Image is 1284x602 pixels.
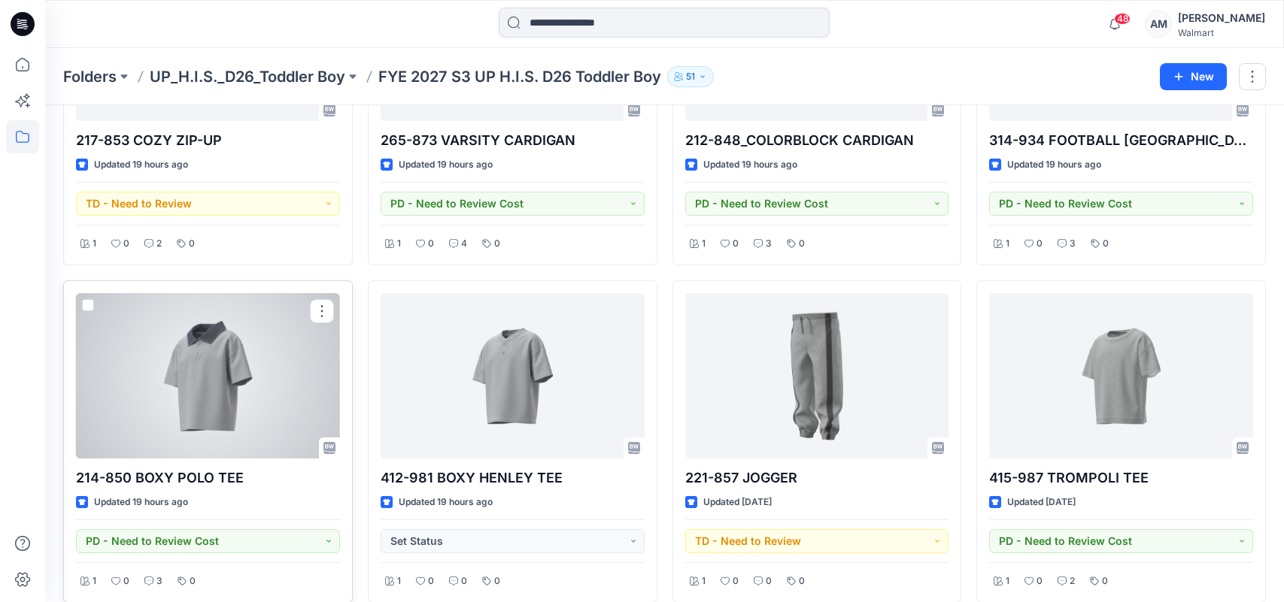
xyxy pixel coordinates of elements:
p: 1 [93,573,96,589]
p: 415-987 TROMPOLI TEE [989,467,1253,489]
p: 1 [397,573,401,589]
p: 0 [733,236,739,252]
p: Updated 19 hours ago [94,495,188,510]
div: [PERSON_NAME] [1178,9,1265,27]
p: 3 [766,236,772,252]
p: 0 [1037,573,1043,589]
p: 0 [1102,573,1108,589]
p: 0 [123,573,129,589]
a: Folders [63,66,117,87]
p: 0 [1103,236,1109,252]
p: 0 [766,573,772,589]
p: 0 [733,573,739,589]
p: 0 [494,236,500,252]
p: 0 [799,236,805,252]
span: 48 [1114,13,1131,25]
p: 1 [1006,573,1009,589]
p: 51 [686,68,695,85]
p: 3 [156,573,162,589]
p: 214-850 BOXY POLO TEE [76,467,340,489]
p: Updated [DATE] [1007,495,1076,510]
p: 3 [1070,236,1076,252]
p: 212-848_COLORBLOCK CARDIGAN [685,130,949,151]
p: 2 [156,236,162,252]
p: 0 [799,573,805,589]
p: 1 [702,573,706,589]
p: 4 [461,236,467,252]
div: AM [1145,11,1172,38]
p: FYE 2027 S3 UP H.I.S. D26 Toddler Boy [378,66,661,87]
p: 0 [461,573,467,589]
p: Updated 19 hours ago [94,157,188,173]
div: Walmart [1178,27,1265,38]
p: Updated 19 hours ago [399,495,493,510]
button: 51 [667,66,714,87]
p: 0 [428,236,434,252]
p: Updated 19 hours ago [399,157,493,173]
p: 2 [1070,573,1075,589]
p: 0 [1037,236,1043,252]
p: 0 [428,573,434,589]
p: Updated 19 hours ago [703,157,797,173]
p: 412-981 BOXY HENLEY TEE [381,467,645,489]
p: 217-853 COZY ZIP-UP [76,130,340,151]
p: 1 [397,236,401,252]
p: 221-857 JOGGER [685,467,949,489]
p: Updated [DATE] [703,495,772,510]
p: 0 [189,236,195,252]
a: 221-857 JOGGER [685,293,949,458]
button: New [1160,63,1227,90]
p: 0 [494,573,500,589]
p: 0 [190,573,196,589]
p: 314-934 FOOTBALL [GEOGRAPHIC_DATA] [989,130,1253,151]
p: 1 [702,236,706,252]
a: 214-850 BOXY POLO TEE [76,293,340,458]
p: 1 [93,236,96,252]
p: Updated 19 hours ago [1007,157,1101,173]
p: 1 [1006,236,1009,252]
a: UP_H.I.S._D26_Toddler Boy [150,66,345,87]
p: 265-873 VARSITY CARDIGAN [381,130,645,151]
a: 415-987 TROMPOLI TEE [989,293,1253,458]
a: 412-981 BOXY HENLEY TEE [381,293,645,458]
p: 0 [123,236,129,252]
